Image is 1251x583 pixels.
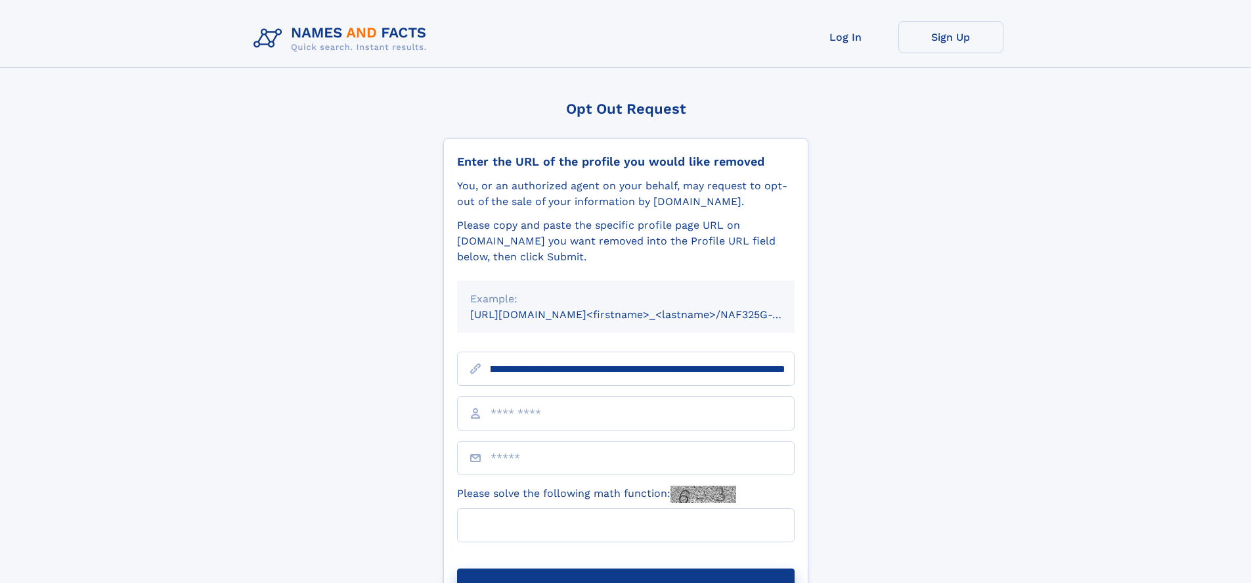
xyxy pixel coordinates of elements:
[443,101,808,117] div: Opt Out Request
[457,218,795,265] div: Please copy and paste the specific profile page URL on [DOMAIN_NAME] you want removed into the Pr...
[248,21,437,57] img: Logo Names and Facts
[793,21,898,53] a: Log In
[470,308,820,321] small: [URL][DOMAIN_NAME]<firstname>_<lastname>/NAF325G-xxxxxxxx
[470,291,781,307] div: Example:
[457,154,795,169] div: Enter the URL of the profile you would like removed
[457,178,795,210] div: You, or an authorized agent on your behalf, may request to opt-out of the sale of your informatio...
[898,21,1003,53] a: Sign Up
[457,486,736,503] label: Please solve the following math function:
